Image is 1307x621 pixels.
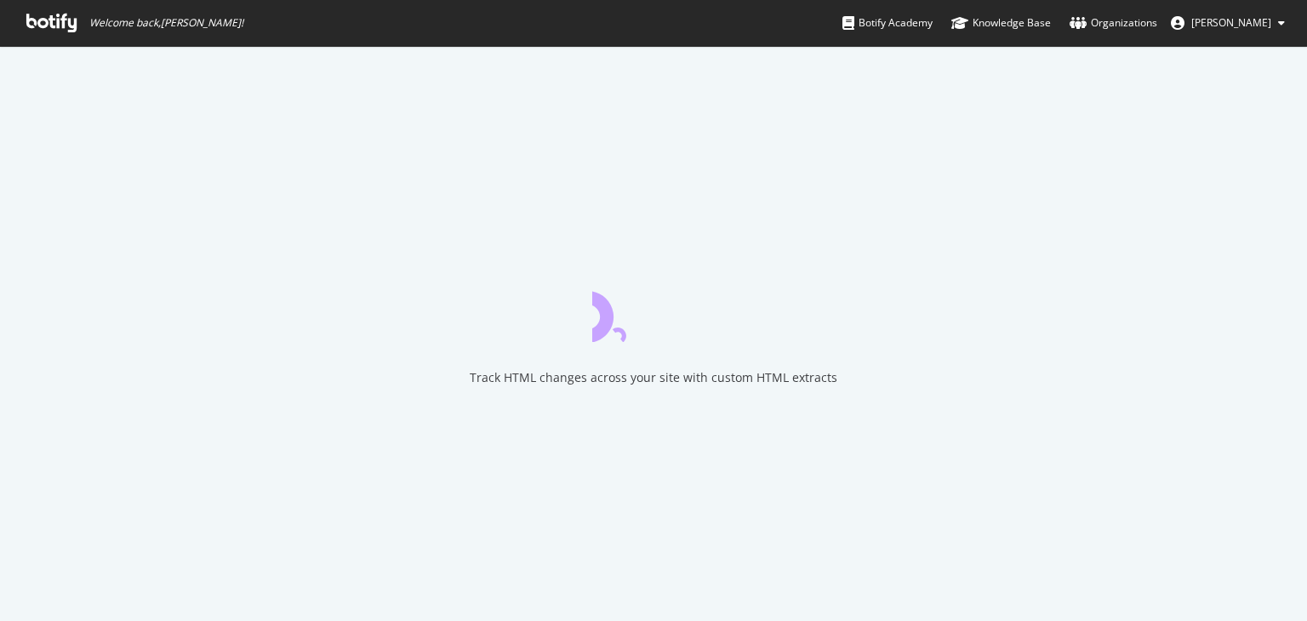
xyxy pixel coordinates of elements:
div: Knowledge Base [951,14,1051,31]
div: Botify Academy [842,14,933,31]
div: Organizations [1070,14,1157,31]
span: Welcome back, [PERSON_NAME] ! [89,16,243,30]
span: Marta Plaza [1191,15,1271,30]
button: [PERSON_NAME] [1157,9,1298,37]
div: Track HTML changes across your site with custom HTML extracts [470,369,837,386]
div: animation [592,281,715,342]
